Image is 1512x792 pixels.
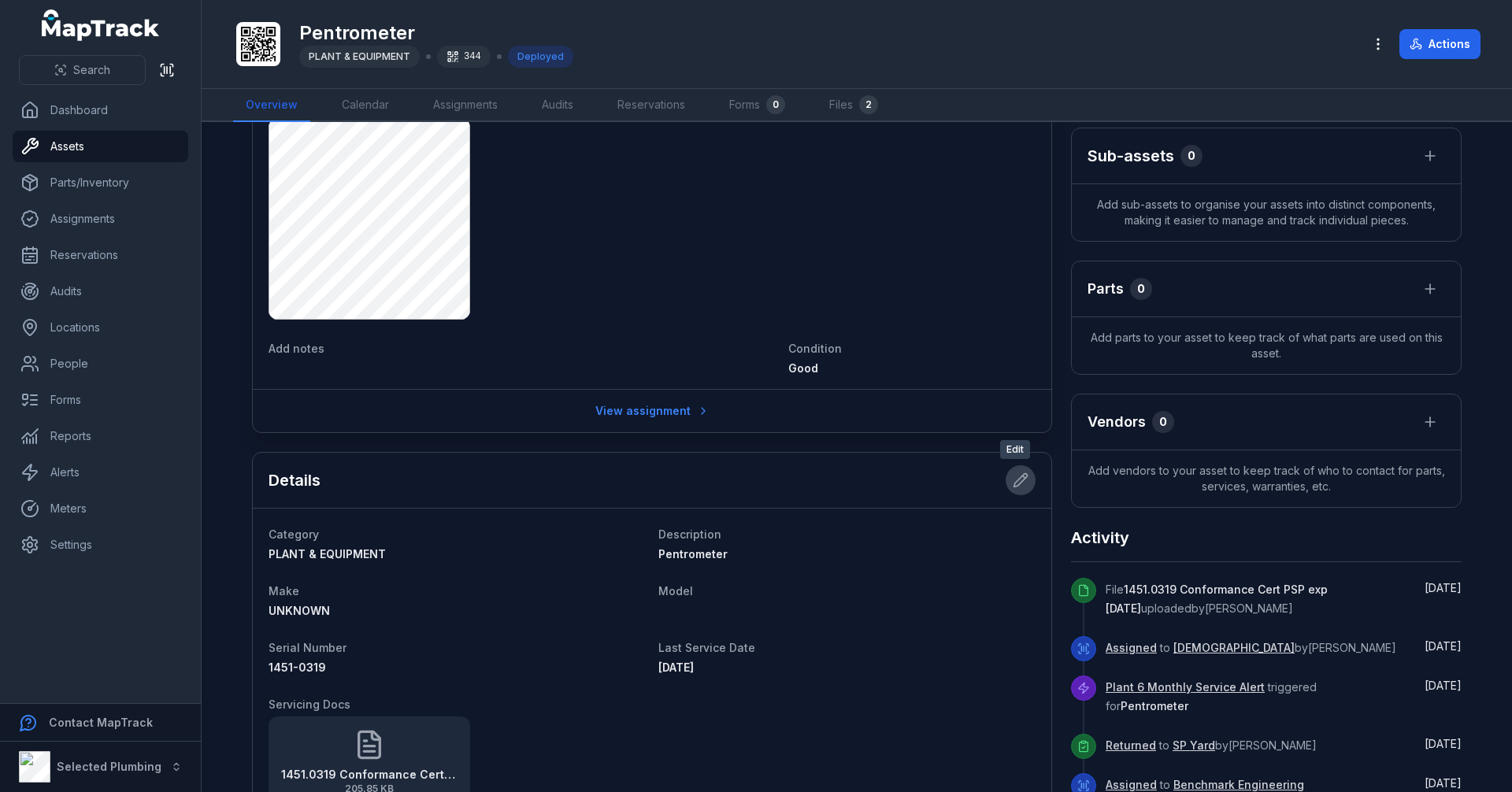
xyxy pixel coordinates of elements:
[299,20,573,46] h1: Pentrometer
[766,95,785,114] div: 0
[1106,641,1396,654] span: to by [PERSON_NAME]
[1071,527,1129,549] h2: Activity
[658,661,694,674] time: 9/23/2025, 12:00:00 AM
[13,348,188,379] a: People
[605,89,698,122] a: Reservations
[1088,145,1174,167] h2: Sub-assets
[13,420,188,452] a: Reports
[1425,639,1462,653] span: [DATE]
[1425,679,1462,692] time: 9/24/2025, 9:35:00 AM
[13,457,188,488] a: Alerts
[1425,581,1462,594] time: 10/6/2025, 1:01:18 PM
[13,131,188,162] a: Assets
[1106,640,1157,656] a: Assigned
[658,547,728,561] span: Pentrometer
[13,529,188,561] a: Settings
[437,46,491,68] div: 344
[1000,440,1030,459] span: Edit
[788,361,818,375] span: Good
[269,547,386,561] span: PLANT & EQUIPMENT
[508,46,573,68] div: Deployed
[1088,411,1146,433] h3: Vendors
[1106,680,1317,712] span: triggered for
[13,276,188,307] a: Audits
[585,396,720,426] a: View assignment
[1106,679,1265,695] a: Plant 6 Monthly Service Alert
[281,767,458,783] strong: 1451.0319 Conformance Cert PSP exp [DATE]
[42,9,160,41] a: MapTrack
[658,641,755,654] span: Last Service Date
[19,55,146,85] button: Search
[269,641,346,654] span: Serial Number
[269,698,350,711] span: Servicing Docs
[1088,278,1124,300] h3: Parts
[717,89,798,122] a: Forms0
[269,584,299,598] span: Make
[658,661,694,674] span: [DATE]
[269,342,324,355] span: Add notes
[1121,699,1188,712] span: Pentrometer
[309,50,410,62] span: PLANT & EQUIPMENT
[269,661,326,674] span: 1451-0319
[1425,776,1462,790] time: 9/23/2025, 11:34:29 AM
[269,527,319,541] span: Category
[13,94,188,126] a: Dashboard
[1106,738,1317,752] span: to by [PERSON_NAME]
[13,239,188,271] a: Reservations
[13,312,188,343] a: Locations
[49,716,153,729] strong: Contact MapTrack
[13,384,188,416] a: Forms
[817,89,891,122] a: Files2
[1072,317,1461,374] span: Add parts to your asset to keep track of what parts are used on this asset.
[1180,145,1203,167] div: 0
[1425,581,1462,594] span: [DATE]
[1173,640,1295,656] a: [DEMOGRAPHIC_DATA]
[1152,411,1174,433] div: 0
[1106,583,1328,615] span: File uploaded by [PERSON_NAME]
[1130,278,1152,300] div: 0
[73,62,110,78] span: Search
[13,203,188,235] a: Assignments
[233,89,310,122] a: Overview
[859,95,878,114] div: 2
[57,760,161,773] strong: Selected Plumbing
[1399,29,1480,59] button: Actions
[269,469,321,491] h2: Details
[658,527,721,541] span: Description
[1173,738,1215,753] a: SP Yard
[1072,450,1461,507] span: Add vendors to your asset to keep track of who to contact for parts, services, warranties, etc.
[13,167,188,198] a: Parts/Inventory
[529,89,586,122] a: Audits
[13,493,188,524] a: Meters
[421,89,510,122] a: Assignments
[1072,184,1461,241] span: Add sub-assets to organise your assets into distinct components, making it easier to manage and t...
[1425,737,1462,750] time: 9/24/2025, 9:32:38 AM
[329,89,402,122] a: Calendar
[1425,679,1462,692] span: [DATE]
[269,604,330,617] span: UNKNOWN
[1425,776,1462,790] span: [DATE]
[1106,738,1156,753] a: Returned
[658,584,693,598] span: Model
[1425,737,1462,750] span: [DATE]
[1425,639,1462,653] time: 9/25/2025, 10:25:04 AM
[788,342,842,355] span: Condition
[1106,583,1328,615] span: 1451.0319 Conformance Cert PSP exp [DATE]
